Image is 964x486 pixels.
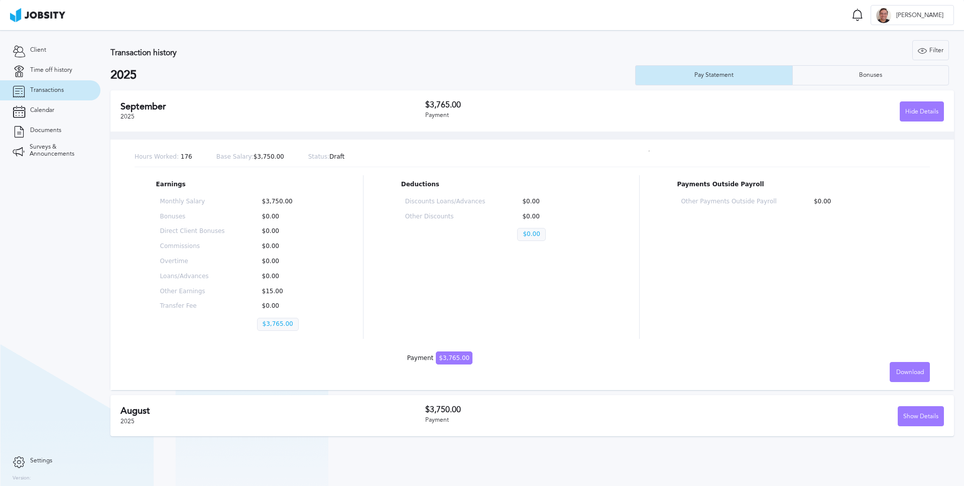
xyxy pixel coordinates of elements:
[160,303,225,310] p: Transfer Fee
[405,198,486,205] p: Discounts Loans/Advances
[257,273,322,280] p: $0.00
[425,405,685,414] h3: $3,750.00
[160,213,225,220] p: Bonuses
[160,258,225,265] p: Overtime
[792,65,949,85] button: Bonuses
[135,154,192,161] p: 176
[517,228,545,241] p: $0.00
[13,475,31,481] label: Version:
[257,198,322,205] p: $3,750.00
[257,318,299,331] p: $3,765.00
[425,112,685,119] div: Payment
[120,101,425,112] h2: September
[216,153,254,160] span: Base Salary:
[890,362,930,382] button: Download
[689,72,739,79] div: Pay Statement
[876,8,891,23] div: J
[635,65,792,85] button: Pay Statement
[517,213,597,220] p: $0.00
[30,127,61,134] span: Documents
[913,41,948,61] div: Filter
[30,67,72,74] span: Time off history
[135,153,179,160] span: Hours Worked:
[257,288,322,295] p: $15.00
[30,87,64,94] span: Transactions
[160,198,225,205] p: Monthly Salary
[898,407,943,427] div: Show Details
[425,417,685,424] div: Payment
[257,258,322,265] p: $0.00
[120,406,425,416] h2: August
[912,40,949,60] button: Filter
[425,100,685,109] h3: $3,765.00
[160,243,225,250] p: Commissions
[681,198,776,205] p: Other Payments Outside Payroll
[891,12,948,19] span: [PERSON_NAME]
[160,228,225,235] p: Direct Client Bonuses
[401,181,601,188] p: Deductions
[898,406,944,426] button: Show Details
[308,154,345,161] p: Draft
[257,243,322,250] p: $0.00
[257,303,322,310] p: $0.00
[809,198,904,205] p: $0.00
[110,48,569,57] h3: Transaction history
[30,457,52,464] span: Settings
[900,101,944,122] button: Hide Details
[436,351,472,365] span: $3,765.00
[677,181,908,188] p: Payments Outside Payroll
[110,68,635,82] h2: 2025
[257,213,322,220] p: $0.00
[517,198,597,205] p: $0.00
[30,107,54,114] span: Calendar
[871,5,954,25] button: J[PERSON_NAME]
[854,72,887,79] div: Bonuses
[308,153,329,160] span: Status:
[30,144,88,158] span: Surveys & Announcements
[160,288,225,295] p: Other Earnings
[30,47,46,54] span: Client
[10,8,65,22] img: ab4bad089aa723f57921c736e9817d99.png
[120,418,135,425] span: 2025
[160,273,225,280] p: Loans/Advances
[120,113,135,120] span: 2025
[216,154,284,161] p: $3,750.00
[156,181,326,188] p: Earnings
[407,355,472,362] div: Payment
[257,228,322,235] p: $0.00
[896,369,924,376] span: Download
[900,102,943,122] div: Hide Details
[405,213,486,220] p: Other Discounts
